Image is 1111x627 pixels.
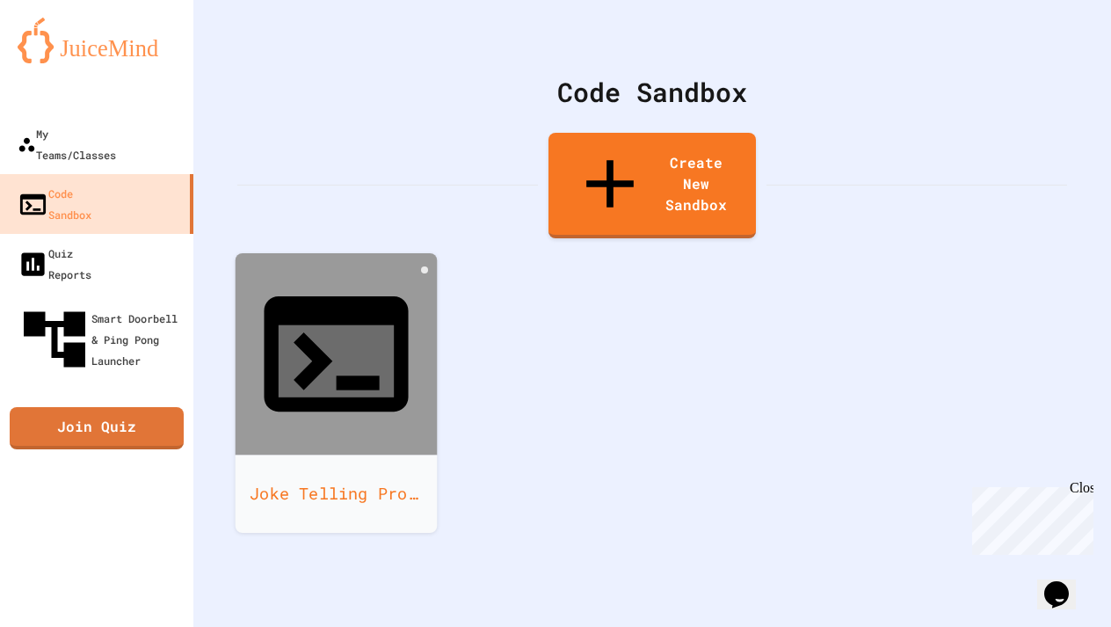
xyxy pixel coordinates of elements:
[965,480,1093,555] iframe: chat widget
[237,72,1067,112] div: Code Sandbox
[1037,557,1093,609] iframe: chat widget
[10,407,184,449] a: Join Quiz
[18,183,91,225] div: Code Sandbox
[18,18,176,63] img: logo-orange.svg
[236,253,438,533] a: Joke Telling Program
[548,133,756,238] a: Create New Sandbox
[7,7,121,112] div: Chat with us now!Close
[18,123,116,165] div: My Teams/Classes
[236,455,438,533] div: Joke Telling Program
[18,243,91,285] div: Quiz Reports
[18,303,186,376] div: Smart Doorbell & Ping Pong Launcher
